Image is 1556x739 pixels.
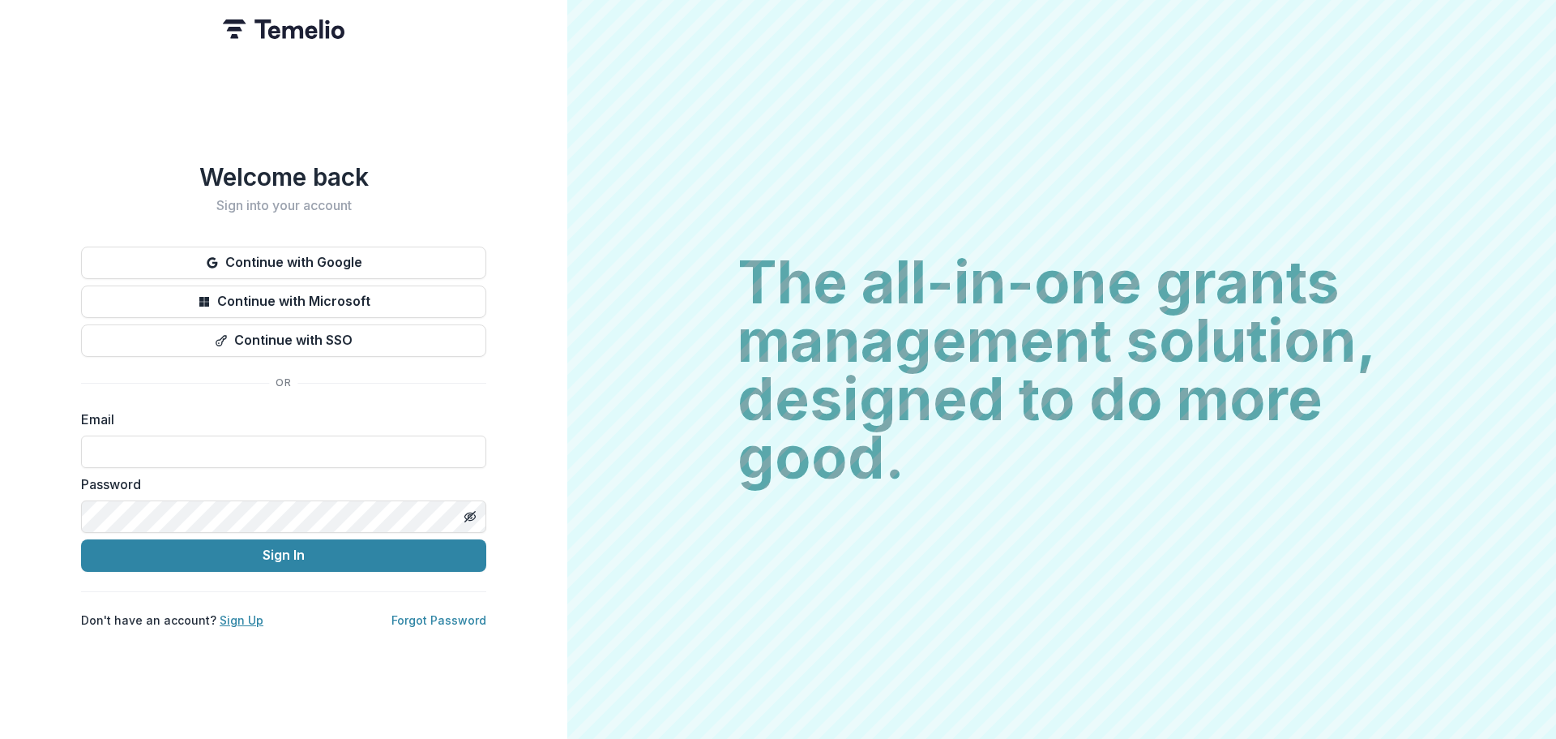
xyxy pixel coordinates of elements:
label: Email [81,410,477,429]
a: Sign Up [220,613,263,627]
button: Sign In [81,539,486,572]
label: Password [81,475,477,494]
button: Continue with Google [81,247,486,279]
button: Toggle password visibility [457,504,483,530]
h1: Welcome back [81,162,486,191]
h2: Sign into your account [81,198,486,213]
button: Continue with Microsoft [81,286,486,318]
p: Don't have an account? [81,612,263,629]
a: Forgot Password [391,613,486,627]
img: Temelio [223,19,344,39]
button: Continue with SSO [81,324,486,357]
